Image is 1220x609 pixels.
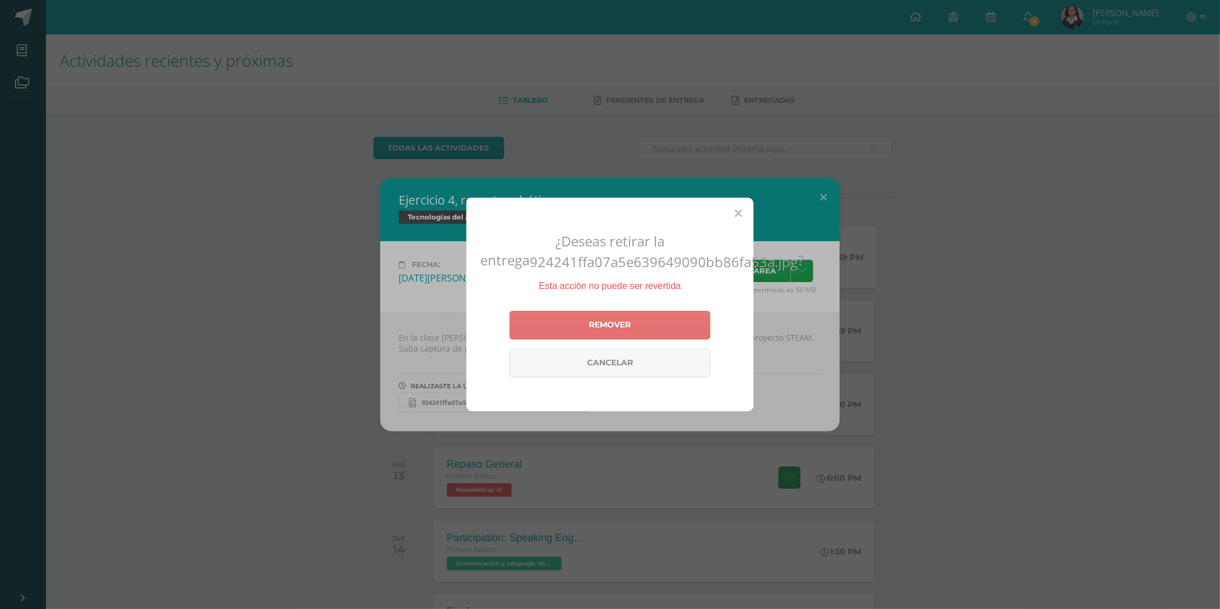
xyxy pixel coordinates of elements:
[480,232,740,271] h2: ¿Deseas retirar la entrega ?
[530,252,798,271] span: 924241ffa07a5e639649090bb86fa53a.jpg
[735,206,742,220] span: Close (Esc)
[539,281,681,291] span: Esta acción no puede ser revertida
[509,311,711,340] a: Remover
[509,349,711,377] a: Cancelar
